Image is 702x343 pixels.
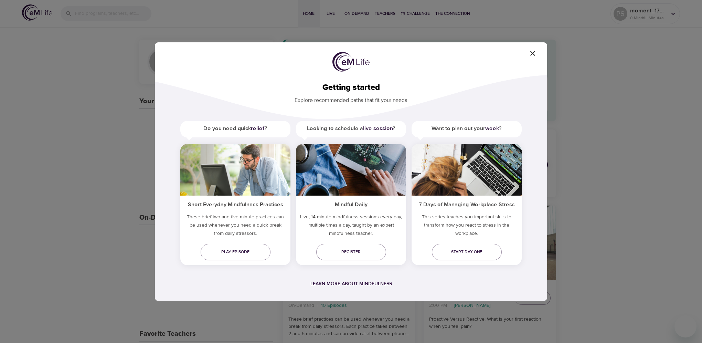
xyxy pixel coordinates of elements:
p: Live, 14-minute mindfulness sessions every day, multiple times a day, taught by an expert mindful... [296,213,406,240]
h5: These brief two and five-minute practices can be used whenever you need a quick break from daily ... [180,213,290,240]
a: Play episode [201,244,270,260]
h5: Do you need quick ? [180,121,290,136]
a: relief [251,125,265,132]
span: Play episode [206,248,265,256]
h5: Mindful Daily [296,196,406,212]
a: Learn more about mindfulness [310,281,392,287]
h5: Want to plan out your ? [412,121,522,136]
a: Start day one [432,244,502,260]
h5: 7 Days of Managing Workplace Stress [412,196,522,212]
a: live session [363,125,393,132]
img: ims [412,144,522,196]
img: ims [180,144,290,196]
p: Explore recommended paths that fit your needs [166,92,536,104]
a: Register [316,244,386,260]
a: week [485,125,499,132]
p: This series teaches you important skills to transform how you react to stress in the workplace. [412,213,522,240]
h2: Getting started [166,83,536,93]
span: Register [322,248,381,256]
h5: Short Everyday Mindfulness Practices [180,196,290,212]
span: Start day one [437,248,496,256]
img: ims [296,144,406,196]
h5: Looking to schedule a ? [296,121,406,136]
img: logo [332,52,370,72]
